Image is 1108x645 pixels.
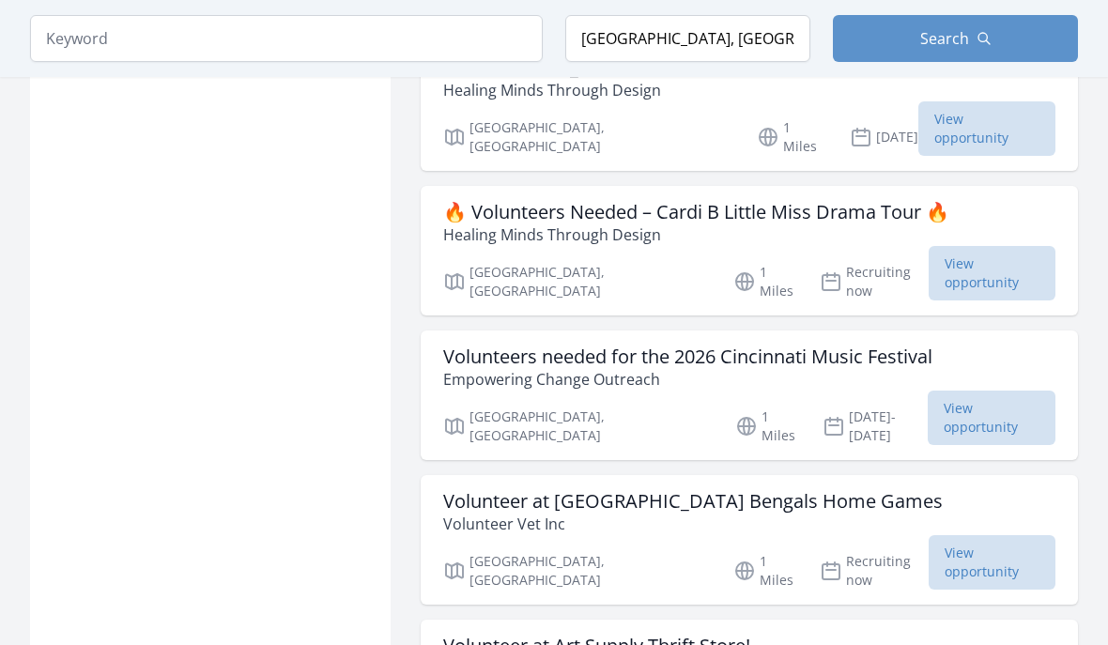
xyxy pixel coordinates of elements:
[443,118,734,156] p: [GEOGRAPHIC_DATA], [GEOGRAPHIC_DATA]
[443,552,711,590] p: [GEOGRAPHIC_DATA], [GEOGRAPHIC_DATA]
[443,79,1055,101] p: Healing Minds Through Design
[833,15,1078,62] button: Search
[929,246,1055,300] span: View opportunity
[733,552,797,590] p: 1 Miles
[820,263,929,300] p: Recruiting now
[735,407,800,445] p: 1 Miles
[928,391,1055,445] span: View opportunity
[443,201,949,223] h3: 🔥 Volunteers Needed – Cardi B Little Miss Drama Tour 🔥
[565,15,810,62] input: Location
[443,368,932,391] p: Empowering Change Outreach
[421,475,1078,605] a: Volunteer at [GEOGRAPHIC_DATA] Bengals Home Games Volunteer Vet Inc [GEOGRAPHIC_DATA], [GEOGRAPHI...
[443,263,711,300] p: [GEOGRAPHIC_DATA], [GEOGRAPHIC_DATA]
[823,407,928,445] p: [DATE]-[DATE]
[929,535,1055,590] span: View opportunity
[443,490,943,513] h3: Volunteer at [GEOGRAPHIC_DATA] Bengals Home Games
[443,407,713,445] p: [GEOGRAPHIC_DATA], [GEOGRAPHIC_DATA]
[757,118,827,156] p: 1 Miles
[850,118,918,156] p: [DATE]
[920,27,969,50] span: Search
[443,223,949,246] p: Healing Minds Through Design
[918,101,1055,156] span: View opportunity
[443,346,932,368] h3: Volunteers needed for the 2026 Cincinnati Music Festival
[30,15,543,62] input: Keyword
[421,330,1078,460] a: Volunteers needed for the 2026 Cincinnati Music Festival Empowering Change Outreach [GEOGRAPHIC_D...
[820,552,929,590] p: Recruiting now
[421,19,1078,171] a: 🔥 Volunteers Needed – Cardi B Little Miss Drama Tour 🔥 [GEOGRAPHIC_DATA] Healing Minds Through De...
[421,186,1078,315] a: 🔥 Volunteers Needed – Cardi B Little Miss Drama Tour 🔥 Healing Minds Through Design [GEOGRAPHIC_D...
[443,513,943,535] p: Volunteer Vet Inc
[733,263,797,300] p: 1 Miles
